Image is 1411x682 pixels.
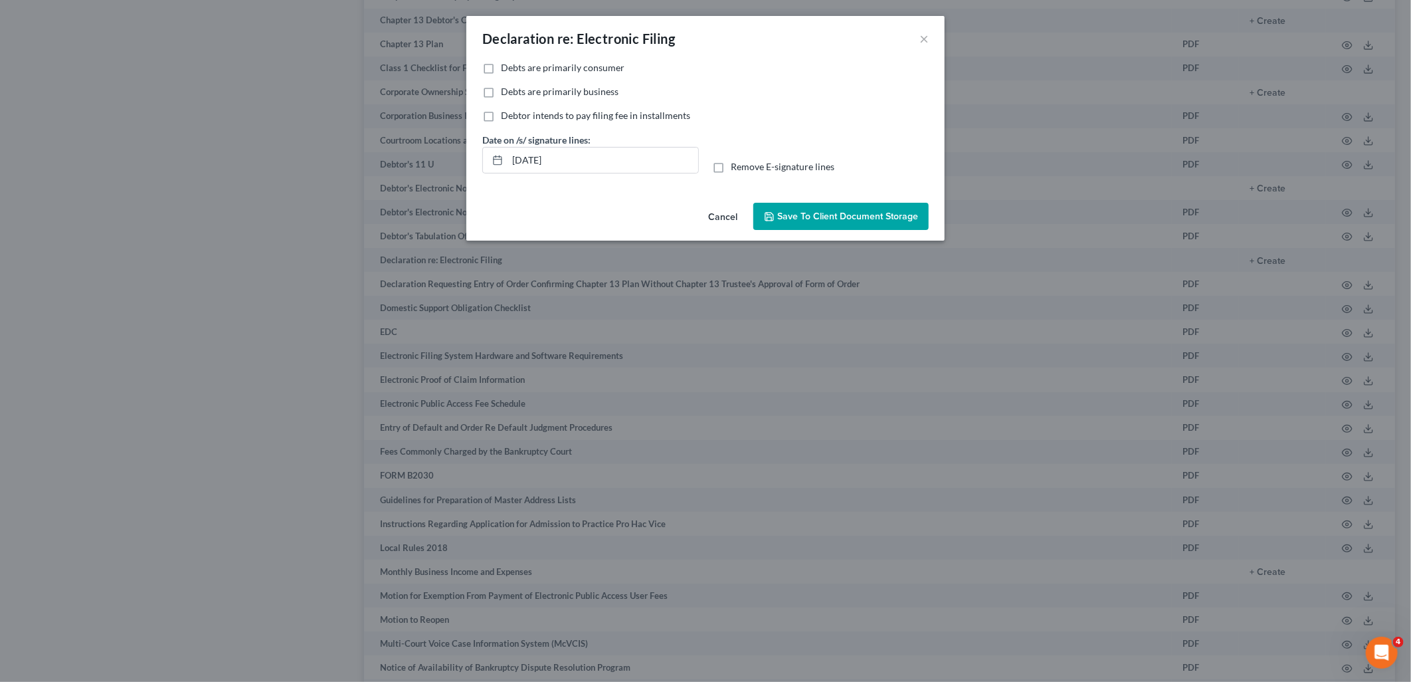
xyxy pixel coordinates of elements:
span: Debts are primarily business [501,86,618,97]
span: 4 [1393,637,1404,647]
input: MM/DD/YYYY [508,148,698,173]
span: Debts are primarily consumer [501,62,624,73]
button: Save to Client Document Storage [753,203,929,231]
span: Debtor intends to pay filing fee in installments [501,110,690,121]
button: × [919,31,929,47]
button: Cancel [698,204,748,231]
span: Save to Client Document Storage [777,211,918,222]
label: Date on /s/ signature lines: [482,133,591,147]
iframe: Intercom live chat [1366,637,1398,669]
div: Declaration re: Electronic Filing [482,29,675,48]
span: Remove E-signature lines [731,161,834,172]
